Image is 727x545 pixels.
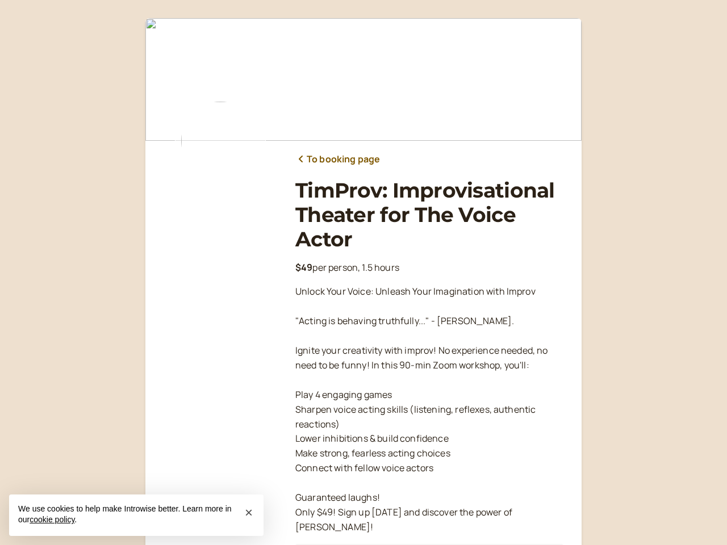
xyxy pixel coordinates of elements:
h1: TimProv: Improvisational Theater for The Voice Actor [295,178,563,252]
button: Close this notice [240,504,258,522]
p: per person, 1.5 hours [295,261,563,275]
span: × [245,505,253,520]
a: To booking page [295,152,380,167]
p: Unlock Your Voice: Unleash Your Imagination with Improv "Acting is behaving truthfully..." - [PER... [295,284,563,534]
div: We use cookies to help make Introwise better. Learn more in our . [9,494,264,536]
b: $49 [295,261,312,274]
a: cookie policy [30,515,74,524]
